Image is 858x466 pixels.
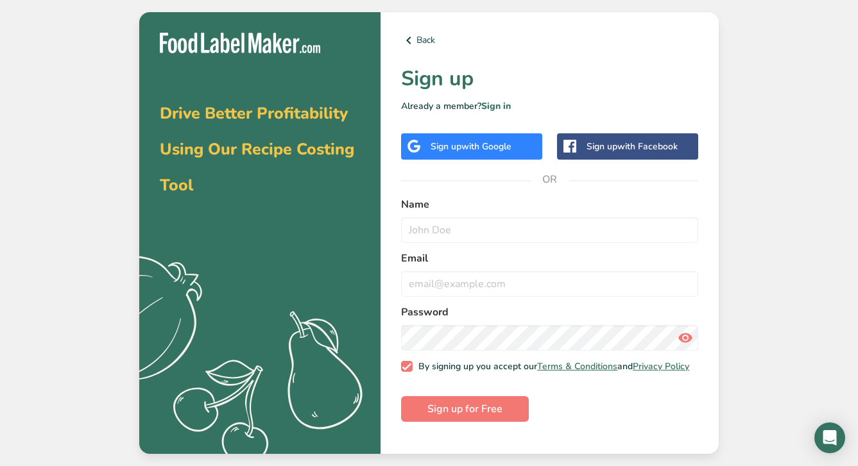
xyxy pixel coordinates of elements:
[427,401,502,417] span: Sign up for Free
[633,360,689,372] a: Privacy Policy
[160,33,320,54] img: Food Label Maker
[401,396,529,422] button: Sign up for Free
[401,304,698,320] label: Password
[531,160,569,199] span: OR
[401,33,698,48] a: Back
[401,197,698,212] label: Name
[401,251,698,266] label: Email
[401,99,698,113] p: Already a member?
[401,271,698,297] input: email@example.com
[481,100,511,112] a: Sign in
[401,63,698,94] h1: Sign up
[461,140,511,153] span: with Google
[431,140,511,153] div: Sign up
[587,140,678,153] div: Sign up
[814,422,845,453] div: Open Intercom Messenger
[401,217,698,243] input: John Doe
[537,360,617,372] a: Terms & Conditions
[160,103,354,196] span: Drive Better Profitability Using Our Recipe Costing Tool
[413,361,690,372] span: By signing up you accept our and
[617,140,678,153] span: with Facebook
